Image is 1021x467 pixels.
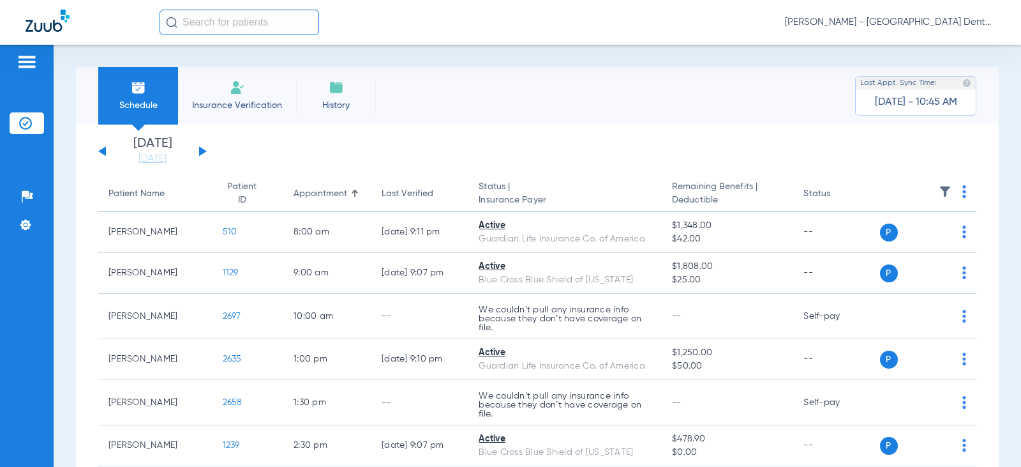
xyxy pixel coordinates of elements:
[283,425,371,466] td: 2:30 PM
[283,380,371,425] td: 1:30 PM
[283,294,371,339] td: 10:00 AM
[114,153,191,165] a: [DATE]
[880,437,898,455] span: P
[223,441,240,450] span: 1239
[672,312,682,321] span: --
[479,446,652,459] div: Blue Cross Blue Shield of [US_STATE]
[479,219,652,233] div: Active
[166,17,177,28] img: Search Icon
[793,294,879,339] td: Self-pay
[672,233,783,246] span: $42.00
[793,339,879,380] td: --
[371,212,468,253] td: [DATE] 9:11 PM
[223,312,241,321] span: 2697
[371,253,468,294] td: [DATE] 9:07 PM
[283,339,371,380] td: 1:00 PM
[306,99,366,112] span: History
[468,176,662,212] th: Status |
[98,425,212,466] td: [PERSON_NAME]
[672,219,783,233] span: $1,348.00
[188,99,287,112] span: Insurance Verification
[479,273,652,287] div: Blue Cross Blue Shield of [US_STATE]
[160,10,319,35] input: Search for patients
[672,194,783,207] span: Deductible
[114,137,191,165] li: [DATE]
[98,212,212,253] td: [PERSON_NAME]
[672,260,783,273] span: $1,808.00
[793,425,879,466] td: --
[108,99,168,112] span: Schedule
[880,264,898,282] span: P
[98,253,212,294] td: [PERSON_NAME]
[283,253,371,294] td: 9:00 AM
[962,353,966,365] img: group-dot-blue.svg
[962,185,966,198] img: group-dot-blue.svg
[939,185,951,198] img: filter.svg
[672,446,783,459] span: $0.00
[962,226,966,238] img: group-dot-blue.svg
[479,305,652,332] p: We couldn’t pull any insurance info because they don’t have coverage on file.
[662,176,793,212] th: Remaining Benefits |
[230,80,245,95] img: Manual Insurance Verification
[479,260,652,273] div: Active
[672,273,783,287] span: $25.00
[108,187,202,201] div: Patient Name
[17,54,37,70] img: hamburger-icon
[98,380,212,425] td: [PERSON_NAME]
[223,180,273,207] div: Patient ID
[371,425,468,466] td: [DATE] 9:07 PM
[880,351,898,369] span: P
[880,224,898,241] span: P
[793,212,879,253] td: --
[860,77,937,89] span: Last Appt. Sync Time:
[672,360,783,373] span: $50.00
[26,10,70,32] img: Zuub Logo
[962,266,966,279] img: group-dot-blue.svg
[223,180,262,207] div: Patient ID
[479,392,652,418] p: We couldn’t pull any insurance info because they don’t have coverage on file.
[962,439,966,452] img: group-dot-blue.svg
[479,433,652,446] div: Active
[371,380,468,425] td: --
[479,194,652,207] span: Insurance Payer
[785,16,995,29] span: [PERSON_NAME] - [GEOGRAPHIC_DATA] Dental Care
[479,346,652,360] div: Active
[294,187,361,201] div: Appointment
[223,355,242,364] span: 2635
[962,310,966,323] img: group-dot-blue.svg
[223,398,242,407] span: 2658
[223,268,239,277] span: 1129
[98,339,212,380] td: [PERSON_NAME]
[793,253,879,294] td: --
[382,187,458,201] div: Last Verified
[371,339,468,380] td: [DATE] 9:10 PM
[98,294,212,339] td: [PERSON_NAME]
[283,212,371,253] td: 8:00 AM
[479,233,652,246] div: Guardian Life Insurance Co. of America
[382,187,433,201] div: Last Verified
[672,433,783,446] span: $478.90
[131,80,146,95] img: Schedule
[371,294,468,339] td: --
[294,187,347,201] div: Appointment
[962,396,966,409] img: group-dot-blue.svg
[793,176,879,212] th: Status
[223,227,237,236] span: 510
[479,360,652,373] div: Guardian Life Insurance Co. of America
[108,187,165,201] div: Patient Name
[672,398,682,407] span: --
[793,380,879,425] td: Self-pay
[875,96,957,109] span: [DATE] - 10:45 AM
[962,79,971,88] img: last sync help info
[329,80,344,95] img: History
[672,346,783,360] span: $1,250.00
